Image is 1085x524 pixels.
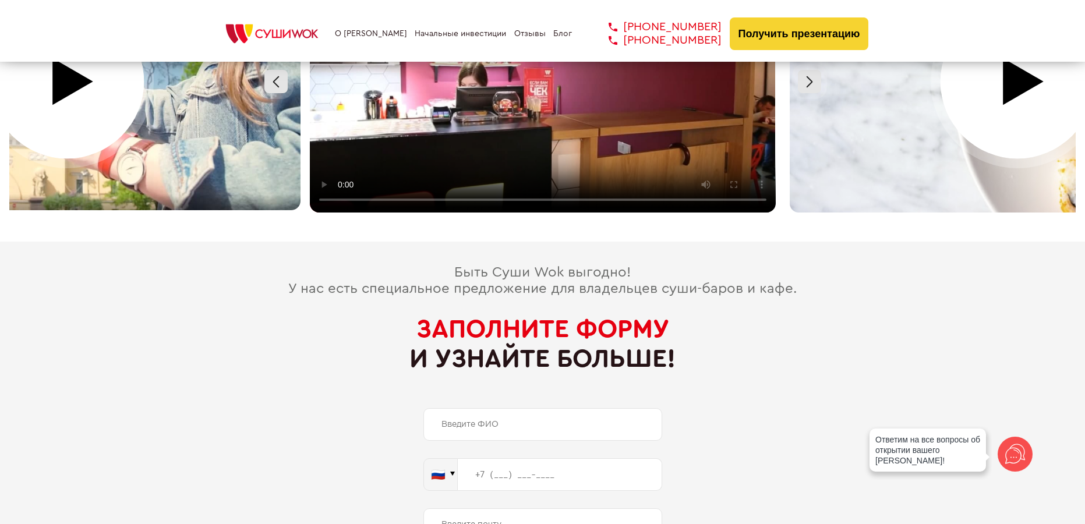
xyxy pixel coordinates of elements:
a: Начальные инвестиции [415,29,506,38]
span: Быть Суши Wok выгодно! У нас есть специальное предложение для владельцев суши-баров и кафе. [288,265,797,296]
input: +7 (___) ___-____ [458,458,662,491]
input: Введите ФИО [423,408,662,441]
a: О [PERSON_NAME] [335,29,407,38]
h2: и узнайте больше! [9,314,1076,373]
a: Блог [553,29,572,38]
img: СУШИWOK [217,21,327,47]
button: Получить презентацию [730,17,869,50]
a: Отзывы [514,29,546,38]
span: Заполните форму [416,316,669,342]
div: Ответим на все вопросы об открытии вашего [PERSON_NAME]! [870,429,986,472]
a: [PHONE_NUMBER] [591,34,722,47]
a: [PHONE_NUMBER] [591,20,722,34]
button: 🇷🇺 [423,458,458,491]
